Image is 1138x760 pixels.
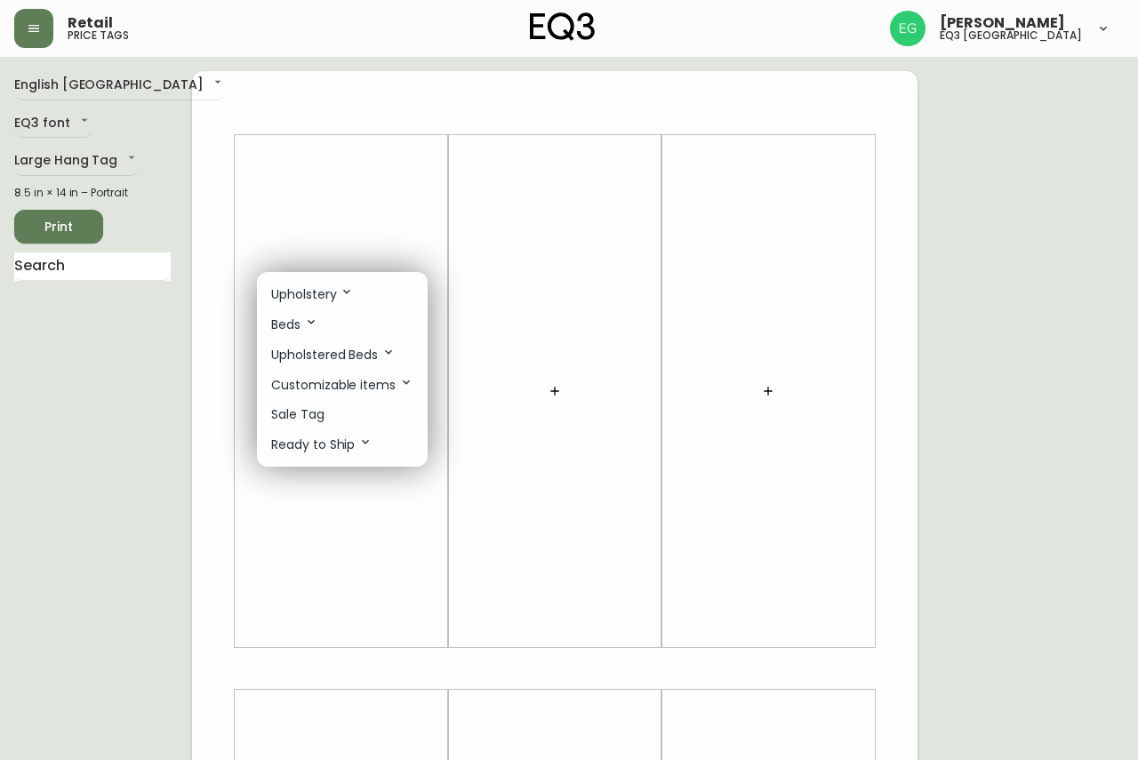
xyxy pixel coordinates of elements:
p: Upholstered Beds [271,345,396,364]
p: Customizable items [271,375,413,395]
p: Sale Tag [271,405,325,424]
p: Beds [271,315,318,334]
p: Upholstery [271,284,354,304]
p: Ready to Ship [271,435,373,454]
